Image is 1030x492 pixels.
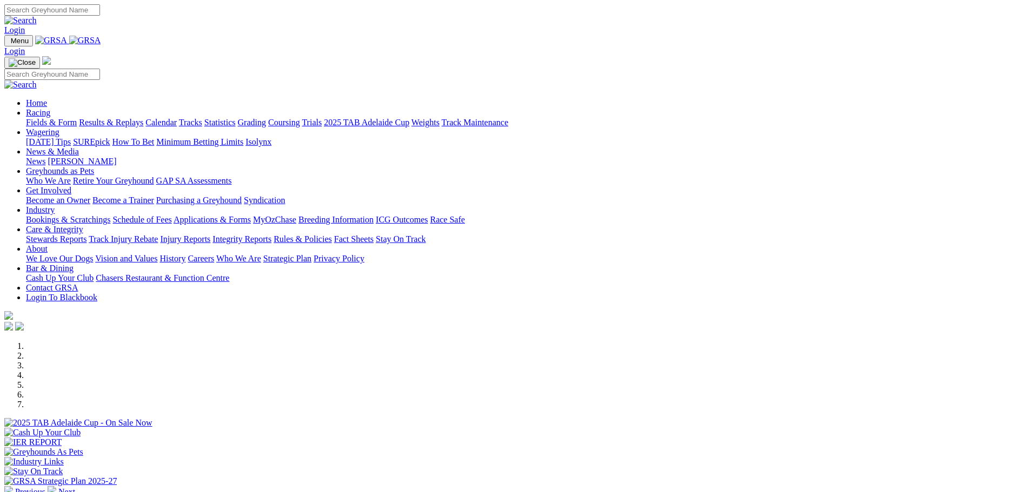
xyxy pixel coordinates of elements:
a: Applications & Forms [174,215,251,224]
a: Home [26,98,47,107]
a: Coursing [268,118,300,127]
a: [DATE] Tips [26,137,71,146]
a: We Love Our Dogs [26,254,93,263]
a: News & Media [26,147,79,156]
a: News [26,157,45,166]
div: News & Media [26,157,1026,166]
a: Vision and Values [95,254,157,263]
a: Grading [238,118,266,127]
a: Purchasing a Greyhound [156,196,242,205]
img: IER REPORT [4,437,62,447]
a: Login To Blackbook [26,293,97,302]
img: Greyhounds As Pets [4,447,83,457]
img: 2025 TAB Adelaide Cup - On Sale Now [4,418,152,428]
a: Track Maintenance [442,118,508,127]
a: Breeding Information [298,215,374,224]
input: Search [4,4,100,16]
a: Greyhounds as Pets [26,166,94,176]
a: Rules & Policies [274,234,332,244]
a: GAP SA Assessments [156,176,232,185]
img: GRSA [35,36,67,45]
input: Search [4,69,100,80]
a: Schedule of Fees [112,215,171,224]
div: Care & Integrity [26,234,1026,244]
a: Who We Are [26,176,71,185]
div: Greyhounds as Pets [26,176,1026,186]
a: Login [4,25,25,35]
span: Menu [11,37,29,45]
a: Become an Owner [26,196,90,205]
a: Bar & Dining [26,264,74,273]
a: Statistics [204,118,236,127]
img: Stay On Track [4,467,63,476]
div: Racing [26,118,1026,127]
a: MyOzChase [253,215,296,224]
a: Contact GRSA [26,283,78,292]
a: Results & Replays [79,118,143,127]
div: Get Involved [26,196,1026,205]
a: Syndication [244,196,285,205]
a: Injury Reports [160,234,210,244]
a: Bookings & Scratchings [26,215,110,224]
a: Race Safe [430,215,464,224]
a: Login [4,46,25,56]
a: 2025 TAB Adelaide Cup [324,118,409,127]
a: Fact Sheets [334,234,374,244]
img: Search [4,80,37,90]
img: Cash Up Your Club [4,428,81,437]
a: Stewards Reports [26,234,87,244]
div: About [26,254,1026,264]
a: Privacy Policy [314,254,364,263]
a: [PERSON_NAME] [48,157,116,166]
a: Weights [411,118,440,127]
img: Close [9,58,36,67]
img: Industry Links [4,457,64,467]
a: Industry [26,205,55,214]
div: Wagering [26,137,1026,147]
a: Tracks [179,118,202,127]
a: Track Injury Rebate [89,234,158,244]
a: Retire Your Greyhound [73,176,154,185]
a: Get Involved [26,186,71,195]
img: Search [4,16,37,25]
a: Minimum Betting Limits [156,137,243,146]
button: Toggle navigation [4,35,33,46]
a: SUREpick [73,137,110,146]
a: Cash Up Your Club [26,273,94,282]
img: GRSA Strategic Plan 2025-27 [4,476,117,486]
a: Calendar [145,118,177,127]
a: ICG Outcomes [376,215,428,224]
img: logo-grsa-white.png [4,311,13,320]
img: twitter.svg [15,322,24,331]
a: Become a Trainer [92,196,154,205]
a: Trials [302,118,322,127]
a: Chasers Restaurant & Function Centre [96,273,229,282]
div: Bar & Dining [26,273,1026,283]
img: logo-grsa-white.png [42,56,51,65]
a: Who We Are [216,254,261,263]
a: Careers [188,254,214,263]
a: How To Bet [112,137,155,146]
a: Wagering [26,127,59,137]
div: Industry [26,215,1026,225]
a: Care & Integrity [26,225,83,234]
a: Integrity Reports [212,234,271,244]
a: Racing [26,108,50,117]
a: Fields & Form [26,118,77,127]
img: GRSA [69,36,101,45]
a: Isolynx [245,137,271,146]
img: facebook.svg [4,322,13,331]
button: Toggle navigation [4,57,40,69]
a: Strategic Plan [263,254,311,263]
a: Stay On Track [376,234,426,244]
a: About [26,244,48,253]
a: History [160,254,185,263]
